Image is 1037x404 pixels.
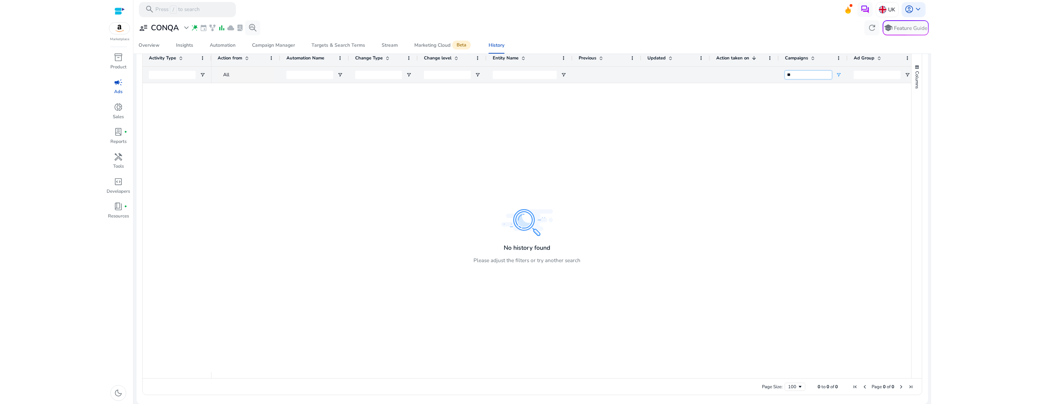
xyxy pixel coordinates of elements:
span: 0 [835,384,838,390]
span: code_blocks [114,177,123,186]
div: Marketing Cloud [414,42,472,48]
p: Product [110,64,127,71]
div: Automation [210,43,236,48]
a: inventory_2Product [106,52,131,76]
span: book_4 [114,202,123,211]
div: First Page [852,384,858,390]
span: inventory_2 [114,53,123,62]
span: search [145,5,154,14]
button: Open Filter Menu [475,72,480,78]
button: Open Filter Menu [200,72,205,78]
input: Change Type Filter Input [355,71,402,79]
button: search_insights [245,20,260,35]
span: user_attributes [139,23,148,32]
span: 0 [892,384,894,390]
div: Stream [382,43,398,48]
span: wand_stars [191,24,198,32]
span: search_insights [248,23,257,32]
span: cloud [227,24,234,32]
p: Tools [113,163,124,170]
span: account_circle [905,5,914,14]
span: 0 [818,384,820,390]
button: Open Filter Menu [561,72,566,78]
img: amazon.svg [109,23,130,34]
div: Campaign Manager [252,43,295,48]
button: schoolFeature Guide [883,20,929,35]
button: Open Filter Menu [337,72,343,78]
div: Targets & Search Terms [312,43,365,48]
span: of [887,384,891,390]
span: lab_profile [114,127,123,136]
h3: CONQA [151,23,179,32]
input: Campaigns Filter Input [785,71,832,79]
span: event [200,24,207,32]
button: Open Filter Menu [836,72,841,78]
p: Developers [107,188,130,195]
span: Automation Name [286,55,324,61]
span: family_history [209,24,216,32]
span: Activity Type [149,55,176,61]
div: Insights [176,43,193,48]
span: Page [872,384,882,390]
p: Sales [113,114,124,121]
span: Beta [452,41,471,50]
a: lab_profilefiber_manual_recordReports [106,126,131,151]
div: History [489,43,504,48]
span: campaign [114,78,123,87]
span: bar_chart [218,24,226,32]
p: Ads [114,89,122,96]
p: Press to search [155,5,200,14]
span: to [821,384,826,390]
span: 0 [883,384,886,390]
a: handymanTools [106,151,131,176]
div: 100 [788,384,797,390]
p: UK [888,3,895,15]
span: dark_mode [114,389,123,397]
input: Entity Name Filter Input [493,71,557,79]
div: Overview [139,43,160,48]
div: Previous Page [862,384,867,390]
button: Open Filter Menu [406,72,412,78]
input: Ad Group Filter Input [854,71,900,79]
a: donut_smallSales [106,101,131,126]
div: Page Size: [762,384,783,390]
a: book_4fiber_manual_recordResources [106,201,131,225]
input: Change level Filter Input [424,71,471,79]
span: 0 [827,384,829,390]
p: Resources [108,213,129,220]
span: Action from [218,55,242,61]
span: refresh [867,23,876,32]
p: Reports [110,138,127,145]
span: Entity Name [493,55,518,61]
span: lab_profile [236,24,244,32]
div: Page Size [785,383,805,391]
span: school [884,23,893,32]
div: Last Page [908,384,914,390]
span: All [223,71,229,78]
span: Previous [579,55,596,61]
button: Open Filter Menu [905,72,910,78]
span: / [170,5,176,14]
img: uk.svg [879,6,886,13]
span: Campaigns [785,55,808,61]
a: campaignAds [106,76,131,101]
span: handyman [114,153,123,161]
span: fiber_manual_record [124,131,127,134]
span: fiber_manual_record [124,205,127,208]
p: Feature Guide [894,24,927,32]
span: Action taken on [716,55,749,61]
span: Change level [424,55,451,61]
span: donut_small [114,103,123,112]
p: Marketplace [110,37,129,42]
div: Next Page [898,384,904,390]
span: Ad Group [854,55,874,61]
button: refresh [864,20,880,35]
span: Updated [647,55,666,61]
span: Change Type [355,55,383,61]
input: Automation Name Filter Input [286,71,333,79]
span: Columns [914,71,920,89]
span: keyboard_arrow_down [914,5,923,14]
span: expand_more [182,23,191,32]
span: of [830,384,834,390]
a: code_blocksDevelopers [106,176,131,201]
